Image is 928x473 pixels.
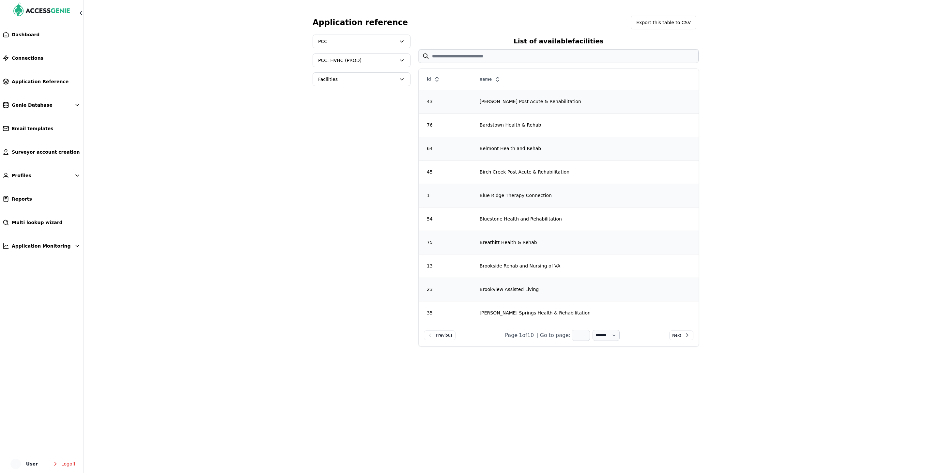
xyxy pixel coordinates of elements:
div: [PERSON_NAME] Post Acute & Rehabilitation [472,98,698,105]
div: Birch Creek Post Acute & Rehabilitation [472,169,698,175]
button: Facilities [313,72,410,86]
h4: List of available facilities [418,35,699,48]
img: AccessGenie Logo [13,3,70,18]
div: id [419,73,471,85]
div: Bluestone Health and Rehabilitation [472,216,698,222]
span: Surveyor account creation [12,149,80,155]
span: Dashboard [12,31,39,38]
button: Export this table to CSV [631,16,696,29]
span: Connections [12,55,43,61]
div: 45 [419,169,471,175]
span: Multi lookup wizard [12,219,63,226]
span: Profiles [12,172,31,179]
div: 1 [419,192,471,199]
span: Logoff [61,461,75,467]
div: Belmont Health and Rehab [472,145,698,152]
span: User [26,460,38,468]
div: 43 [419,98,471,105]
span: Facilities [318,76,396,83]
span: Application Reference [12,78,69,85]
div: Bardstown Health & Rehab [472,122,698,128]
span: Application Monitoring [12,243,71,249]
div: Brookview Assisted Living [472,286,698,293]
div: 13 [419,263,471,269]
span: 1 of 10 [519,331,534,339]
span: Next [672,332,681,339]
span: Export this table to CSV [636,19,691,26]
button: Previous [424,330,456,340]
div: Breathitt Health & Rehab [472,239,698,246]
div: Brookside Rehab and Nursing of VA [472,263,698,269]
span: Genie Database [12,102,53,108]
div: 23 [419,286,471,293]
div: Blue Ridge Therapy Connection [472,192,698,199]
div: 76 [419,122,471,128]
div: 54 [419,216,471,222]
span: Application reference [313,16,408,29]
div: 35 [419,310,471,316]
button: PCC [313,35,410,48]
div: [PERSON_NAME] Springs Health & Rehabilitation [472,310,698,316]
div: name [472,73,698,85]
div: Page [505,331,518,339]
span: Previous [436,332,453,339]
span: PCC: HVHC (PROD) [318,57,396,64]
button: Logoff [47,457,81,470]
div: 75 [419,239,471,246]
span: PCC [318,38,396,45]
button: Next [669,330,693,340]
p: | Go to page: [536,331,570,339]
span: Email templates [12,125,54,132]
button: PCC: HVHC (PROD) [313,53,410,67]
div: 64 [419,145,471,152]
span: Reports [12,196,32,202]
